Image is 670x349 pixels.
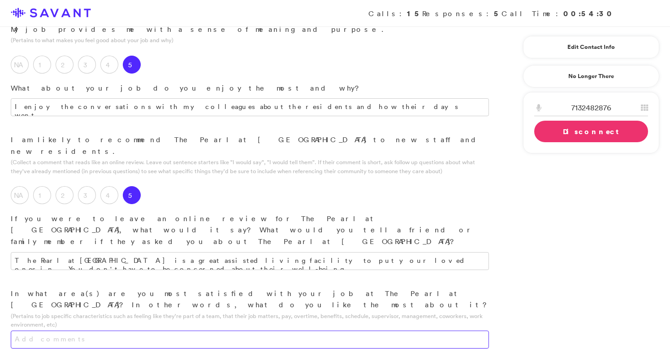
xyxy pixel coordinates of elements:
label: 5 [123,56,141,74]
a: Edit Contact Info [534,40,648,54]
label: NA [11,186,29,204]
p: What about your job do you enjoy the most and why? [11,83,489,94]
p: In what area(s) are you most satisfied with your job at The Pearl at [GEOGRAPHIC_DATA]? In other ... [11,288,489,311]
label: 3 [78,56,96,74]
a: Disconnect [534,121,648,142]
label: 1 [33,56,51,74]
label: 3 [78,186,96,204]
label: 5 [123,186,141,204]
strong: 15 [407,9,422,18]
p: My job provides me with a sense of meaning and purpose. [11,24,489,35]
p: (Collect a comment that reads like an online review. Leave out sentence starters like "I would sa... [11,158,489,175]
p: (Pertains to job specific characteristics such as feeling like they're part of a team, that their... [11,312,489,329]
label: 2 [56,186,73,204]
label: NA [11,56,29,74]
p: (Pertains to what makes you feel good about your job and why) [11,36,489,44]
label: 4 [100,56,118,74]
a: No Longer There [523,65,659,87]
label: 4 [100,186,118,204]
label: 2 [56,56,73,74]
strong: 5 [494,9,501,18]
p: I am likely to recommend The Pearl at [GEOGRAPHIC_DATA] to new staff and new residents. [11,134,489,157]
label: 1 [33,186,51,204]
p: If you were to leave an online review for The Pearl at [GEOGRAPHIC_DATA], what would it say? What... [11,213,489,248]
strong: 00:54:30 [563,9,614,18]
